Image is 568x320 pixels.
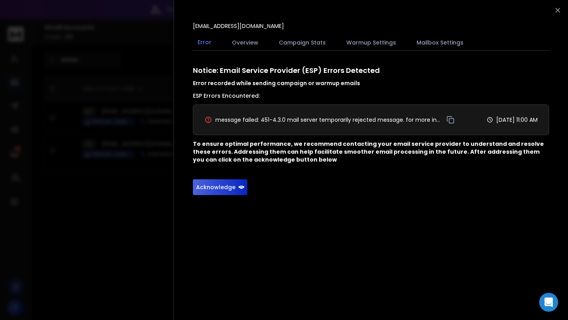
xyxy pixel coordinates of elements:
button: Warmup Settings [342,34,401,51]
button: Acknowledge [193,179,247,195]
p: To ensure optimal performance, we recommend contacting your email service provider to understand ... [193,140,549,164]
button: Error [193,33,216,52]
h3: ESP Errors Encountered: [193,92,549,100]
h4: Error recorded while sending campaign or warmup emails [193,79,549,87]
span: message failed: 451-4.3.0 mail server temporarily rejected message. for more information, go to 4... [215,116,442,124]
p: [EMAIL_ADDRESS][DOMAIN_NAME] [193,22,284,30]
p: [DATE] 11:00 AM [496,116,538,124]
button: Campaign Stats [274,34,331,51]
button: Mailbox Settings [412,34,468,51]
button: Overview [227,34,263,51]
div: Open Intercom Messenger [539,293,558,312]
h1: Notice: Email Service Provider (ESP) Errors Detected [193,65,549,87]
